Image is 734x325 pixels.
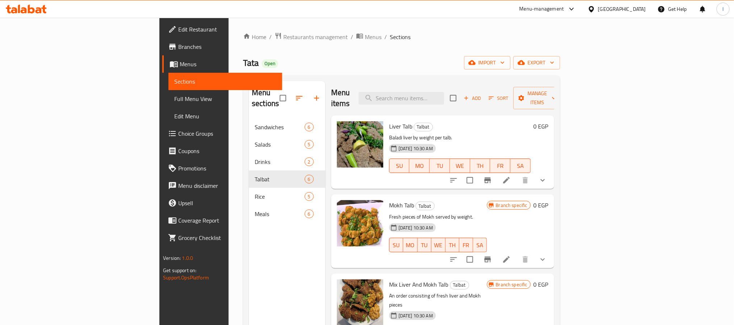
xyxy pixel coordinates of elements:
[445,251,462,268] button: sort-choices
[255,123,305,131] span: Sandwiches
[470,159,491,173] button: TH
[392,161,407,171] span: SU
[476,240,484,250] span: SA
[446,238,459,252] button: TH
[487,93,510,104] button: Sort
[406,240,415,250] span: MO
[389,238,403,252] button: SU
[392,240,400,250] span: SU
[414,123,433,131] span: Talbat
[174,112,276,121] span: Edit Menu
[414,123,433,131] div: Talbat
[389,159,410,173] button: SU
[434,240,443,250] span: WE
[305,176,313,183] span: 6
[389,212,487,221] p: Fresh pieces of Mokh served by weight.
[255,210,305,218] div: Meals
[162,177,282,194] a: Menu disclaimer
[305,157,314,166] div: items
[462,173,477,188] span: Select to update
[249,115,325,225] nav: Menu sections
[534,172,551,189] button: show more
[490,159,510,173] button: FR
[305,192,314,201] div: items
[305,124,313,131] span: 6
[479,251,496,268] button: Branch-specific-item
[305,159,313,165] span: 2
[255,140,305,149] div: Salads
[493,161,508,171] span: FR
[243,32,560,42] nav: breadcrumb
[162,125,282,142] a: Choice Groups
[178,199,276,207] span: Upsell
[180,60,276,68] span: Menus
[249,153,325,170] div: Drinks2
[520,5,564,13] div: Menu-management
[538,176,547,185] svg: Show Choices
[249,170,325,188] div: Talbat6
[412,161,427,171] span: MO
[450,281,469,289] span: Talbat
[255,192,305,201] span: Rice
[534,121,549,131] h6: 0 EGP
[255,157,305,166] span: Drinks
[433,161,447,171] span: TU
[162,194,282,212] a: Upsell
[255,175,305,183] span: Talbat
[519,89,556,107] span: Manage items
[174,94,276,103] span: Full Menu View
[162,55,282,73] a: Menus
[598,5,646,13] div: [GEOGRAPHIC_DATA]
[517,172,534,189] button: delete
[510,159,531,173] button: SA
[463,94,482,102] span: Add
[502,255,511,264] a: Edit menu item
[396,145,436,152] span: [DATE] 10:30 AM
[178,164,276,173] span: Promotions
[174,77,276,86] span: Sections
[291,89,308,107] span: Sort sections
[502,176,511,185] a: Edit menu item
[459,238,473,252] button: FR
[331,87,350,109] h2: Menu items
[450,281,469,290] div: Talbat
[493,202,530,209] span: Branch specific
[305,211,313,218] span: 6
[461,93,484,104] button: Add
[249,118,325,136] div: Sandwiches6
[163,253,181,263] span: Version:
[513,56,560,69] button: export
[163,266,196,275] span: Get support on:
[305,193,313,200] span: 5
[384,33,387,41] li: /
[162,212,282,229] a: Coverage Report
[418,238,431,252] button: TU
[249,205,325,223] div: Meals6
[168,90,282,107] a: Full Menu View
[162,142,282,160] a: Coupons
[462,240,470,250] span: FR
[431,238,446,252] button: WE
[356,32,381,42] a: Menus
[365,33,381,41] span: Menus
[513,161,528,171] span: SA
[450,159,470,173] button: WE
[359,92,444,105] input: search
[178,25,276,34] span: Edit Restaurant
[337,200,383,246] img: Mokh Talb
[305,210,314,218] div: items
[162,160,282,177] a: Promotions
[178,233,276,242] span: Grocery Checklist
[493,281,530,288] span: Branch specific
[163,273,209,282] a: Support.OpsPlatform
[534,251,551,268] button: show more
[389,121,412,132] span: Liver Talb
[249,136,325,153] div: Salads5
[517,251,534,268] button: delete
[305,175,314,183] div: items
[283,33,348,41] span: Restaurants management
[396,312,436,319] span: [DATE] 10:30 AM
[430,159,450,173] button: TU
